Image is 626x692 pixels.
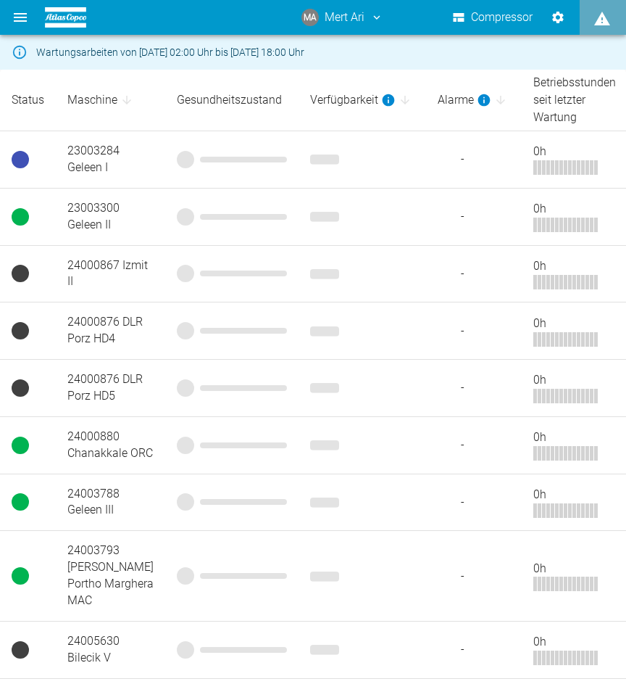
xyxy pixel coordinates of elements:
[533,487,591,503] div: 0 h
[56,188,165,245] td: 23003300 Geleen II
[12,265,29,282] span: Keine Daten
[12,151,29,168] span: Betriebsbereit
[438,265,510,282] span: -
[299,4,385,30] button: mert.ari@atlascopco.com
[545,4,571,30] button: Einstellungen
[12,437,29,454] span: Betrieb
[56,360,165,417] td: 24000876 DLR Porz HD5
[56,131,165,189] td: 23003284 Geleen I
[36,39,304,65] div: Wartungsarbeiten von [DATE] 02:00 Uhr bis [DATE] 18:00 Uhr
[56,245,165,302] td: 24000867 Izmit II
[533,561,591,577] div: 0 h
[6,3,35,32] button: toggle drawer
[438,379,510,396] span: -
[165,70,299,131] th: Gesundheitszustand
[12,208,29,226] span: Betrieb
[438,494,510,511] span: -
[438,641,510,658] span: -
[438,568,510,585] span: -
[67,91,136,109] span: Maschine
[533,316,591,332] div: 0 h
[533,634,591,651] div: 0 h
[56,531,165,622] td: 24003793 [PERSON_NAME] Portho Marghera MAC
[438,151,510,168] span: -
[45,7,86,27] img: logo
[12,322,29,339] span: Keine Daten
[56,474,165,531] td: 24003788 Geleen III
[301,9,319,26] div: MA
[56,621,165,678] td: 24005630 Bilecik V
[438,323,510,339] span: -
[533,144,591,160] div: 0 h
[533,258,591,275] div: 0 h
[310,91,396,109] div: berechnet für die letzten 7 Tage
[12,641,29,659] span: Keine Daten
[438,91,491,109] div: berechnet für die letzten 7 Tage
[438,208,510,225] span: -
[12,567,29,585] span: Betrieb
[450,4,536,30] button: Compressor
[533,201,591,218] div: 0 h
[533,429,591,446] div: 0 h
[56,416,165,474] td: 24000880 Chanakkale ORC
[438,437,510,453] span: -
[56,302,165,360] td: 24000876 DLR Porz HD4
[12,493,29,511] span: Betrieb
[533,372,591,389] div: 0 h
[12,379,29,397] span: Keine Daten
